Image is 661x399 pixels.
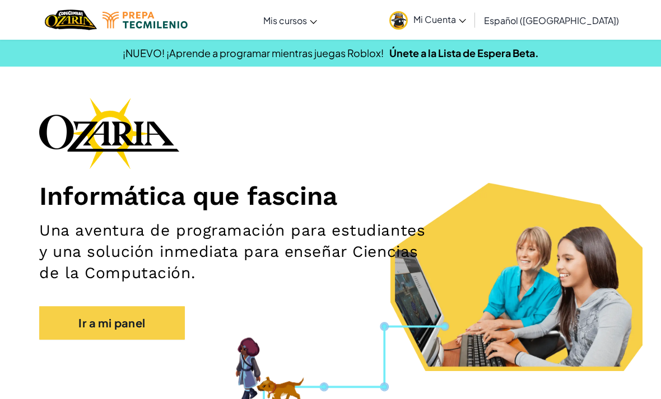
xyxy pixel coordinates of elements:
[263,15,307,26] span: Mis cursos
[389,46,539,59] a: Únete a la Lista de Espera Beta.
[39,220,430,284] h2: Una aventura de programación para estudiantes y una solución inmediata para enseñar Ciencias de l...
[45,8,97,31] a: Ozaria by CodeCombat logo
[39,306,185,340] a: Ir a mi panel
[103,12,188,29] img: Tecmilenio logo
[384,2,472,37] a: Mi Cuenta
[45,8,97,31] img: Home
[39,180,622,212] h1: Informática que fascina
[123,46,384,59] span: ¡NUEVO! ¡Aprende a programar mientras juegas Roblox!
[389,11,408,30] img: avatar
[39,97,179,169] img: Ozaria branding logo
[258,5,323,35] a: Mis cursos
[413,13,466,25] span: Mi Cuenta
[478,5,625,35] a: Español ([GEOGRAPHIC_DATA])
[484,15,619,26] span: Español ([GEOGRAPHIC_DATA])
